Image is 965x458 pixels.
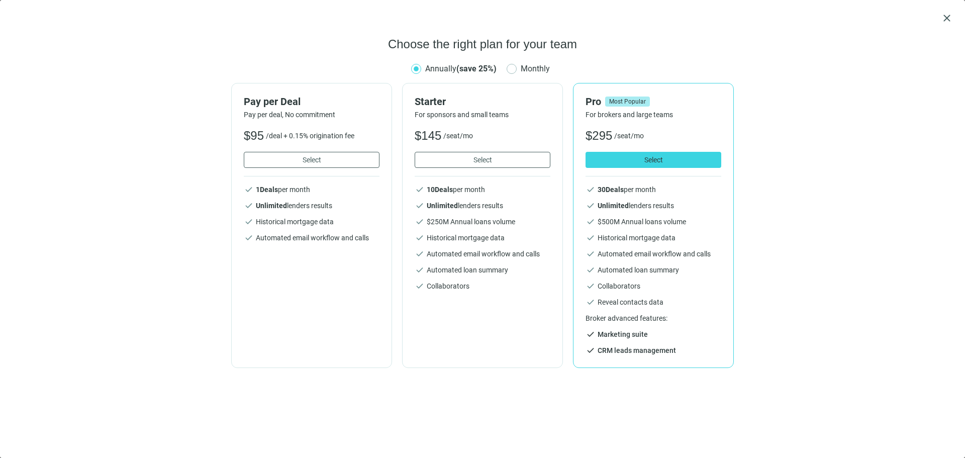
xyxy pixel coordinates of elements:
b: Unlimited [256,202,287,210]
span: $ 145 [415,128,441,144]
b: Unlimited [598,202,629,210]
span: check [586,345,596,355]
span: Monthly [517,62,554,75]
span: check [415,281,425,291]
span: check [586,233,596,243]
span: Select [644,156,663,164]
li: Reveal contacts data [586,297,721,307]
button: Select [415,152,550,168]
b: Unlimited [427,202,458,210]
span: /seat/mo [443,131,473,141]
span: lenders results [427,201,503,211]
span: check [415,265,425,275]
li: Automated email workflow and calls [415,249,550,259]
b: 30 Deals [598,186,624,194]
span: lenders results [256,201,332,211]
span: check [586,249,596,259]
span: check [586,281,596,291]
span: $ 295 [586,128,612,144]
span: Select [303,156,321,164]
span: per month [256,185,310,195]
div: Pay per deal, No commitment [244,110,379,120]
li: Collaborators [586,281,721,291]
span: per month [427,185,485,195]
span: Annually [425,64,497,73]
span: check [415,249,425,259]
li: Historical mortgage data [415,233,550,243]
span: check [586,297,596,307]
li: Historical mortgage data [586,233,721,243]
h2: Pay per Deal [244,96,301,108]
h2: Starter [415,96,446,108]
span: per month [598,185,656,195]
div: For brokers and large teams [586,110,721,120]
span: check [415,217,425,227]
li: Automated email workflow and calls [586,249,721,259]
li: Historical mortgage data [244,217,379,227]
span: lenders results [598,201,674,211]
span: check [415,185,425,195]
span: check [244,217,254,227]
li: Marketing suite [586,329,721,339]
b: (save 25%) [456,64,497,73]
li: Automated loan summary [415,265,550,275]
span: check [586,329,596,339]
button: close [941,12,953,24]
b: 1 Deals [256,186,278,194]
span: check [415,233,425,243]
button: Select [244,152,379,168]
span: check [586,201,596,211]
span: check [415,201,425,211]
span: $ 500 M Annual loans volume [598,217,686,227]
li: Automated email workflow and calls [244,233,379,243]
span: check [244,233,254,243]
span: check [244,201,254,211]
li: Collaborators [415,281,550,291]
span: check [586,185,596,195]
span: /seat/mo [614,131,644,141]
span: /deal + 0.15% origination fee [266,131,354,141]
span: $ 95 [244,128,264,144]
span: $ 250 M Annual loans volume [427,217,515,227]
span: Most Popular [605,97,650,107]
span: check [586,217,596,227]
div: For sponsors and small teams [415,110,550,120]
li: Automated loan summary [586,265,721,275]
p: Broker advanced features: [586,313,721,323]
li: CRM leads management [586,345,721,355]
h1: Choose the right plan for your team [388,36,577,52]
h2: Pro [586,96,601,108]
b: 10 Deals [427,186,453,194]
span: check [244,185,254,195]
button: Select [586,152,721,168]
span: check [586,265,596,275]
span: Select [473,156,492,164]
